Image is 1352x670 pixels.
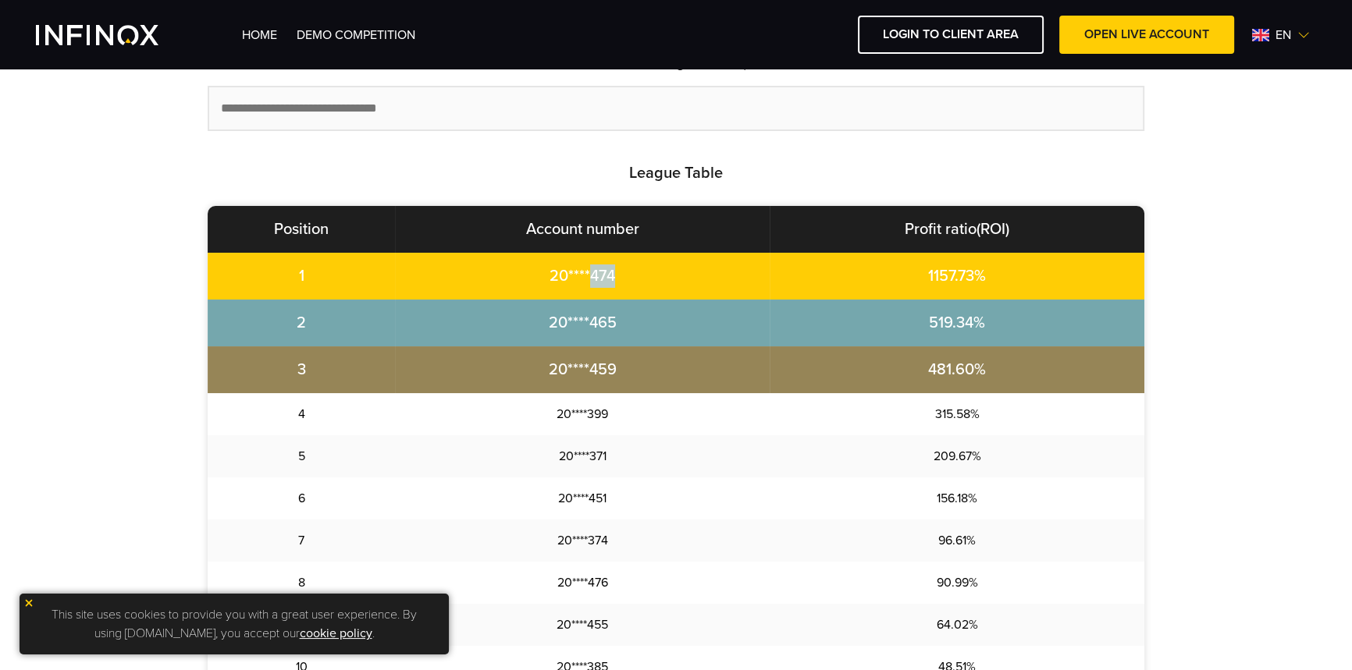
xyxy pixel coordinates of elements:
td: 7 [208,519,395,562]
a: OPEN LIVE ACCOUNT [1059,16,1234,54]
th: Profit ratio(ROI) [770,206,1144,253]
p: This site uses cookies to provide you with a great user experience. By using [DOMAIN_NAME], you a... [27,601,441,647]
td: 8 [208,562,395,604]
td: 1 [208,253,395,300]
td: 519.34% [770,300,1144,346]
th: Account number [395,206,770,253]
td: 3 [208,346,395,393]
strong: League Table [629,164,723,183]
td: 4 [208,393,395,435]
td: 6 [208,477,395,519]
td: 64.02% [770,604,1144,646]
td: 90.99% [770,562,1144,604]
th: Position [208,206,395,253]
a: cookie policy [300,626,372,641]
td: 315.58% [770,393,1144,435]
td: 5 [208,435,395,477]
a: Demo Competition [297,27,415,43]
td: 209.67% [770,435,1144,477]
td: 2 [208,300,395,346]
td: 96.61% [770,519,1144,562]
td: 156.18% [770,477,1144,519]
td: 481.60% [770,346,1144,393]
img: yellow close icon [23,597,34,608]
span: en [1269,26,1297,44]
td: 1157.73% [770,253,1144,300]
a: LOGIN TO CLIENT AREA [858,16,1044,54]
a: INFINOX Vite [36,25,195,45]
a: Home [242,27,277,43]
